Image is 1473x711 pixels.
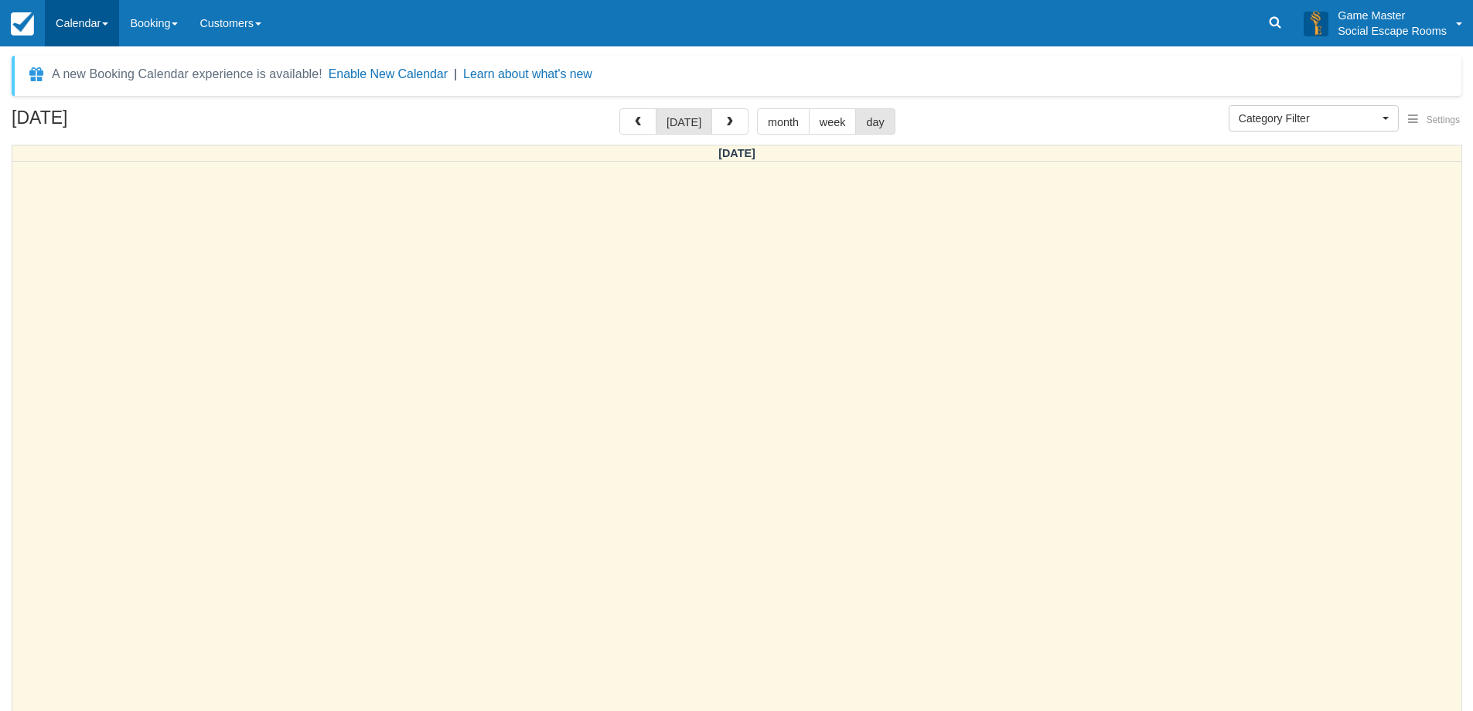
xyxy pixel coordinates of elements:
button: week [809,108,857,135]
p: Social Escape Rooms [1338,23,1447,39]
span: [DATE] [718,147,755,159]
img: A3 [1304,11,1328,36]
p: Game Master [1338,8,1447,23]
button: [DATE] [656,108,712,135]
button: day [855,108,895,135]
span: Settings [1427,115,1460,125]
button: Enable New Calendar [329,67,448,82]
div: A new Booking Calendar experience is available! [52,65,322,84]
h2: [DATE] [12,108,207,137]
span: Category Filter [1239,111,1379,126]
img: checkfront-main-nav-mini-logo.png [11,12,34,36]
button: month [757,108,810,135]
button: Settings [1399,109,1469,132]
span: | [454,67,457,80]
button: Category Filter [1229,105,1399,132]
a: Learn about what's new [463,67,592,80]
